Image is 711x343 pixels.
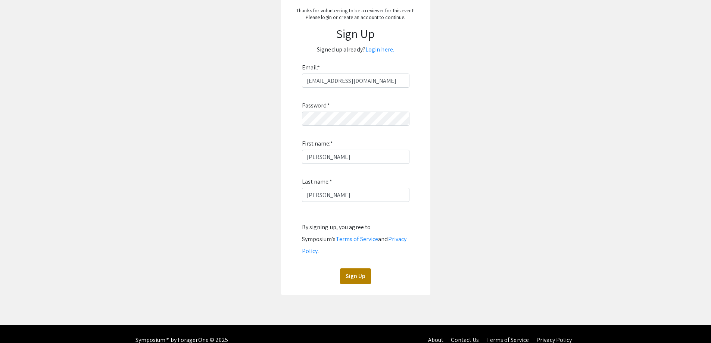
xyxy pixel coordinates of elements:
[302,138,333,150] label: First name:
[302,176,332,188] label: Last name:
[302,62,321,74] label: Email:
[289,7,423,14] p: Thanks for volunteering to be a reviewer for this event!
[302,221,409,257] div: By signing up, you agree to Symposium’s and .
[340,268,371,284] button: Sign Up
[365,46,394,53] a: Login here.
[289,14,423,21] p: Please login or create an account to continue.
[336,235,378,243] a: Terms of Service
[289,44,423,56] p: Signed up already?
[289,26,423,41] h1: Sign Up
[6,309,32,337] iframe: Chat
[302,100,330,112] label: Password:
